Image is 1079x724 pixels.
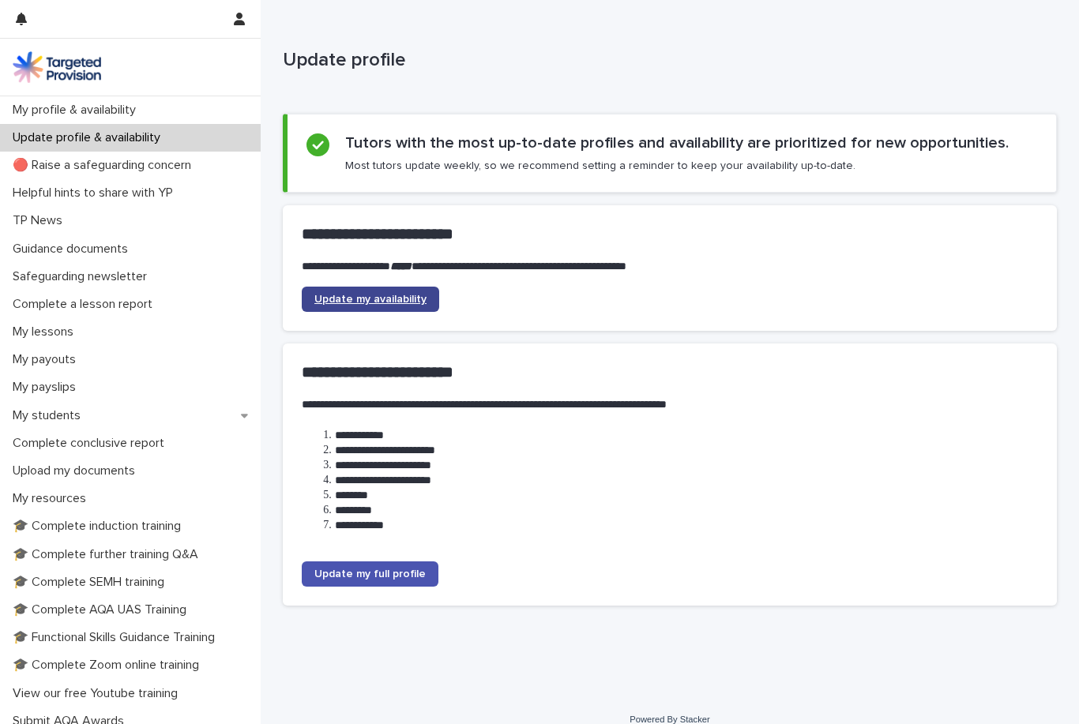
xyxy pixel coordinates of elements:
p: Helpful hints to share with YP [6,186,186,201]
p: My resources [6,491,99,506]
p: 🔴 Raise a safeguarding concern [6,158,204,173]
p: Complete a lesson report [6,297,165,312]
img: M5nRWzHhSzIhMunXDL62 [13,51,101,83]
p: 🎓 Complete AQA UAS Training [6,602,199,617]
p: My lessons [6,324,86,339]
p: My students [6,408,93,423]
p: 🎓 Complete Zoom online training [6,658,212,673]
a: Powered By Stacker [630,715,709,724]
p: My profile & availability [6,103,149,118]
span: Update my full profile [314,568,426,580]
span: Update my availability [314,294,427,305]
p: Upload my documents [6,463,148,478]
p: Guidance documents [6,242,141,257]
p: 🎓 Complete SEMH training [6,575,177,590]
p: Update profile & availability [6,130,173,145]
p: 🎓 Complete induction training [6,519,194,534]
p: 🎓 Functional Skills Guidance Training [6,630,227,645]
p: Update profile [283,49,1051,72]
a: Update my availability [302,287,439,312]
p: Complete conclusive report [6,436,177,451]
p: TP News [6,213,75,228]
p: Most tutors update weekly, so we recommend setting a reminder to keep your availability up-to-date. [345,159,855,173]
p: Safeguarding newsletter [6,269,160,284]
p: View our free Youtube training [6,686,190,701]
p: My payslips [6,380,88,395]
p: 🎓 Complete further training Q&A [6,547,211,562]
p: My payouts [6,352,88,367]
a: Update my full profile [302,561,438,587]
h2: Tutors with the most up-to-date profiles and availability are prioritized for new opportunities. [345,133,1009,152]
